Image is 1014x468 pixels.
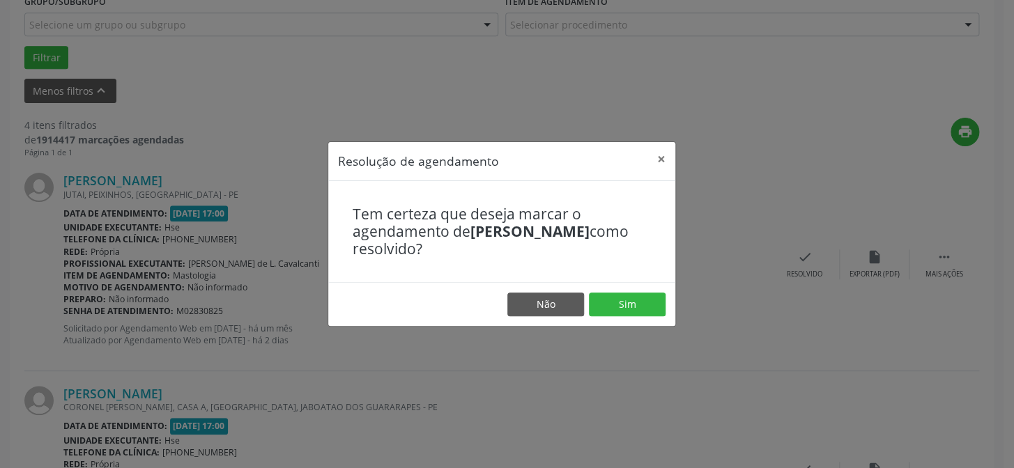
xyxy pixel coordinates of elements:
[470,221,590,241] b: [PERSON_NAME]
[353,205,651,258] h4: Tem certeza que deseja marcar o agendamento de como resolvido?
[507,292,584,316] button: Não
[338,152,499,170] h5: Resolução de agendamento
[647,142,675,176] button: Close
[589,292,666,316] button: Sim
